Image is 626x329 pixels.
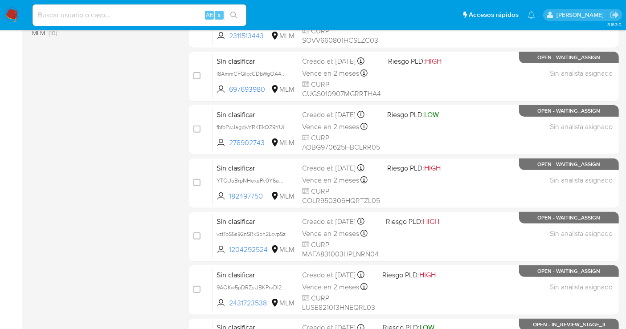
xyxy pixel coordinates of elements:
input: Buscar usuario o caso... [33,9,246,21]
span: Accesos rápidos [469,10,519,20]
span: s [218,11,221,19]
a: Notificaciones [528,11,535,19]
span: 3.163.0 [607,21,622,28]
span: Alt [206,11,213,19]
a: Salir [610,10,619,20]
p: nancy.sanchezgarcia@mercadolibre.com.mx [556,11,607,19]
button: search-icon [225,9,243,21]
